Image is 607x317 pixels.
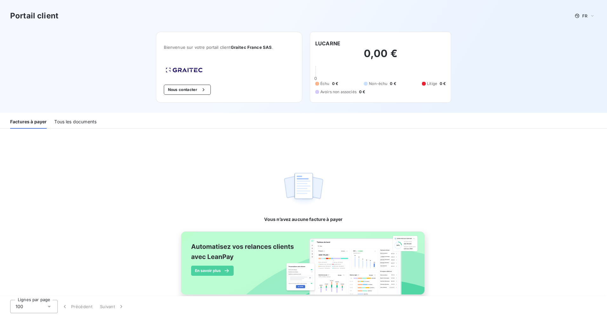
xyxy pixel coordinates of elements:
span: 0 € [390,81,396,87]
button: Précédent [58,300,96,313]
img: banner [175,228,432,306]
span: 0 € [359,89,365,95]
span: Échu [320,81,330,87]
span: 100 [16,303,23,310]
img: empty state [283,169,324,209]
span: 0 € [440,81,446,87]
button: Nous contacter [164,85,211,95]
span: Litige [427,81,437,87]
span: 0 € [332,81,338,87]
span: 0 [314,76,317,81]
button: Suivant [96,300,128,313]
div: Factures à payer [10,115,47,129]
h2: 0,00 € [315,47,446,66]
h6: LUCARNE [315,40,340,47]
h3: Portail client [10,10,58,22]
img: Company logo [164,66,204,74]
span: Avoirs non associés [320,89,357,95]
span: Graitec France SAS [231,45,272,50]
div: Tous les documents [54,115,97,129]
span: Bienvenue sur votre portail client . [164,45,294,50]
span: Non-échu [369,81,387,87]
span: FR [582,13,587,18]
span: Vous n’avez aucune facture à payer [264,216,343,223]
